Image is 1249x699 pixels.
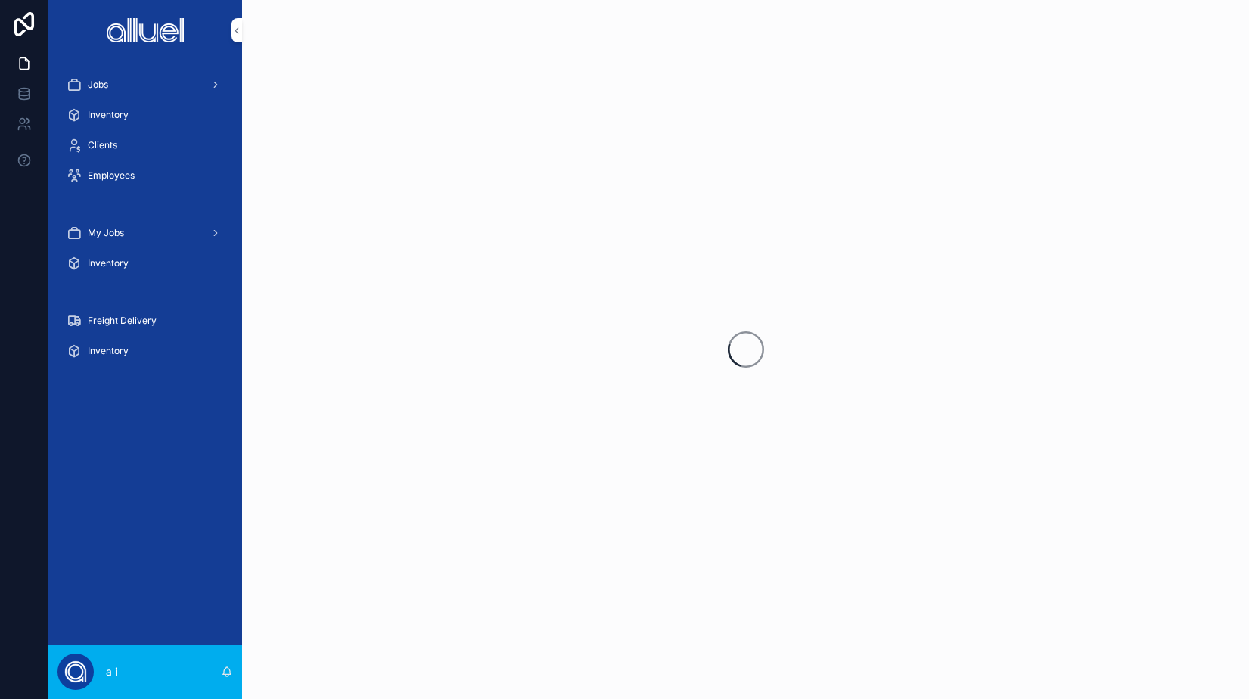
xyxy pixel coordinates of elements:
a: Inventory [57,101,233,129]
a: Employees [57,162,233,189]
a: Inventory [57,337,233,365]
a: Freight Delivery [57,307,233,334]
img: App logo [107,18,184,42]
span: My Jobs [88,227,124,239]
span: Inventory [88,345,129,357]
div: scrollable content [48,61,242,384]
span: Inventory [88,109,129,121]
span: Clients [88,139,117,151]
span: Inventory [88,257,129,269]
a: My Jobs [57,219,233,247]
span: Jobs [88,79,108,91]
a: Clients [57,132,233,159]
p: a i [106,664,117,679]
span: Freight Delivery [88,315,157,327]
span: Employees [88,169,135,182]
a: Inventory [57,250,233,277]
a: Jobs [57,71,233,98]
